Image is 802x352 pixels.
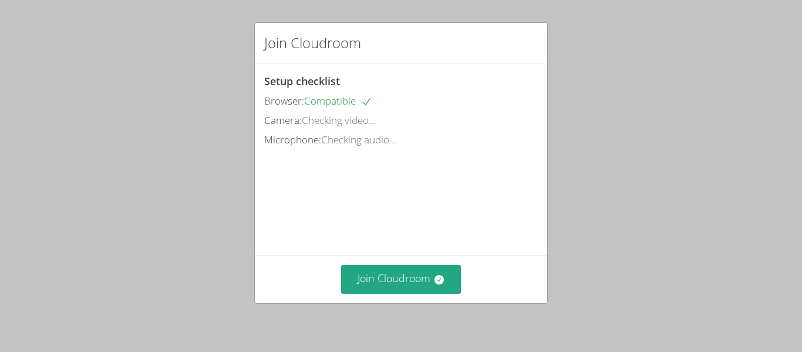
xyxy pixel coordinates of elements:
[321,133,396,146] span: Checking audio...
[264,133,321,146] span: Microphone:
[264,113,302,127] span: Camera:
[264,94,304,108] span: Browser:
[304,94,372,108] span: Compatible
[264,74,340,88] span: Setup checklist
[264,32,361,53] h2: Join Cloudroom
[341,265,461,294] button: Join Cloudroom
[302,113,376,127] span: Checking video...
